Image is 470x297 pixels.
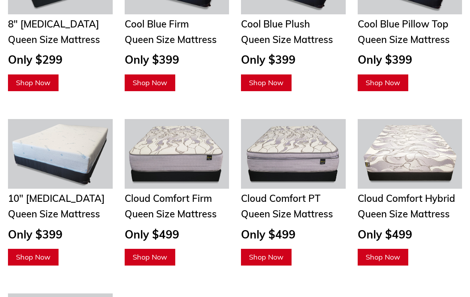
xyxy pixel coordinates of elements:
[8,18,99,30] span: 8" [MEDICAL_DATA]
[358,208,450,220] span: Queen Size Mattress
[358,18,448,30] span: Cool Blue Pillow Top
[133,78,167,87] span: Shop Now
[249,252,284,262] span: Shop Now
[125,192,212,204] span: Cloud Comfort Firm
[8,119,113,189] img: Twin Mattresses From $69 to $169
[8,53,63,66] span: Only $299
[358,192,455,204] span: Cloud Comfort Hybrid
[241,33,333,45] span: Queen Size Mattress
[358,74,408,91] a: Shop Now
[8,33,100,45] span: Queen Size Mattress
[8,192,105,204] span: 10" [MEDICAL_DATA]
[241,227,296,241] span: Only $499
[125,249,175,266] a: Shop Now
[241,208,333,220] span: Queen Size Mattress
[241,74,292,91] a: Shop Now
[125,74,175,91] a: Shop Now
[125,227,179,241] span: Only $499
[125,53,179,66] span: Only $399
[241,119,346,189] img: cloud-comfort-pillow-top-mattress
[8,208,100,220] span: Queen Size Mattress
[16,78,51,87] span: Shop Now
[16,252,51,262] span: Shop Now
[8,249,59,266] a: Shop Now
[358,227,412,241] span: Only $499
[241,249,292,266] a: Shop Now
[125,18,189,30] span: Cool Blue Firm
[125,119,229,189] img: cloud-comfort-firm-mattress
[249,78,284,87] span: Shop Now
[125,208,217,220] span: Queen Size Mattress
[358,119,462,189] img: cloud comfort hybrid mattress
[358,53,412,66] span: Only $399
[366,252,400,262] span: Shop Now
[366,78,400,87] span: Shop Now
[358,249,408,266] a: Shop Now
[241,18,310,30] span: Cool Blue Plush
[358,33,450,45] span: Queen Size Mattress
[8,74,59,91] a: Shop Now
[241,53,296,66] span: Only $399
[8,227,63,241] span: Only $399
[133,252,167,262] span: Shop Now
[241,192,321,204] span: Cloud Comfort PT
[125,33,217,45] span: Queen Size Mattress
